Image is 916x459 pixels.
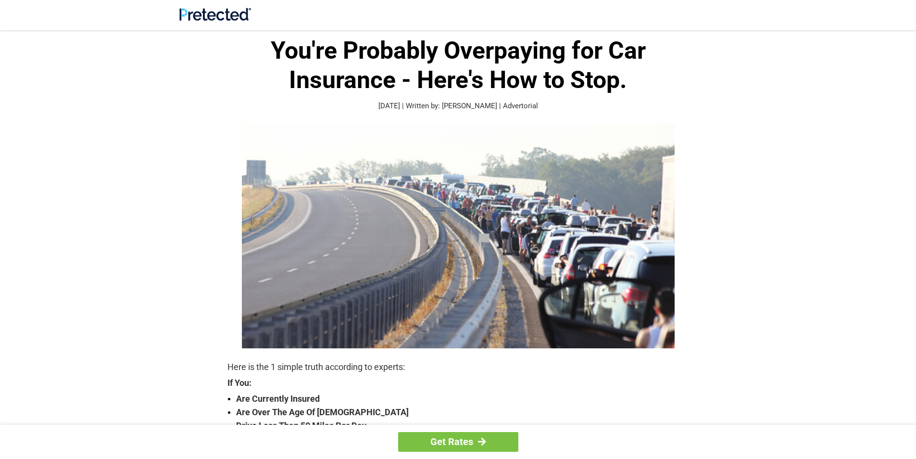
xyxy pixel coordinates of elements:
h1: You're Probably Overpaying for Car Insurance - Here's How to Stop. [227,36,689,95]
a: Get Rates [398,432,518,452]
p: [DATE] | Written by: [PERSON_NAME] | Advertorial [227,101,689,112]
strong: Drive Less Than 50 Miles Per Day [236,419,689,433]
strong: If You: [227,379,689,387]
strong: Are Currently Insured [236,392,689,406]
img: Site Logo [179,8,251,21]
a: Site Logo [179,13,251,23]
strong: Are Over The Age Of [DEMOGRAPHIC_DATA] [236,406,689,419]
p: Here is the 1 simple truth according to experts: [227,360,689,374]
